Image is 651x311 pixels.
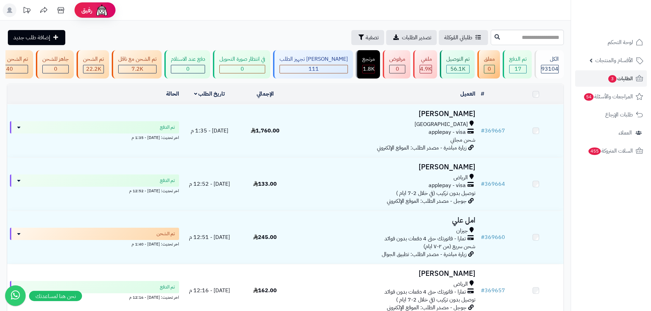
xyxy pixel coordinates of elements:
[412,50,438,79] a: ملغي 4.9K
[257,90,274,98] a: الإجمالي
[453,280,468,288] span: الرياض
[194,90,225,98] a: تاريخ الطلب
[3,65,13,73] span: 340
[189,180,230,188] span: [DATE] - 12:52 م
[132,65,143,73] span: 7.2K
[10,133,179,141] div: اخر تحديث: [DATE] - 1:35 م
[420,55,432,63] div: ملغي
[447,65,469,73] div: 56143
[444,33,472,42] span: طلباتي المُوكلة
[280,55,348,63] div: [PERSON_NAME] تجهيز الطلب
[171,65,205,73] div: 0
[110,50,163,79] a: تم الشحن مع ناقل 7.2K
[160,284,175,291] span: تم الدفع
[484,55,495,63] div: معلق
[253,286,277,295] span: 162.00
[396,296,475,304] span: توصيل بدون تركيب (في خلال 2-7 ايام )
[384,235,466,243] span: تمارا - فاتورتك حتى 4 دفعات بدون فوائد
[171,55,205,63] div: دفع عند الاستلام
[396,189,475,197] span: توصيل بدون تركيب (في خلال 2-7 ايام )
[575,70,647,87] a: الطلبات3
[575,125,647,141] a: العملاء
[619,128,632,138] span: العملاء
[588,147,601,155] span: 455
[384,288,466,296] span: تمارا - فاتورتك حتى 4 دفعات بدون فوائد
[381,50,412,79] a: مرفوض 0
[402,33,431,42] span: تصدير الطلبات
[515,65,521,73] span: 17
[377,144,466,152] span: زيارة مباشرة - مصدر الطلب: الموقع الإلكتروني
[481,127,505,135] a: #369667
[481,286,485,295] span: #
[481,233,485,241] span: #
[219,55,265,63] div: في انتظار صورة التحويل
[351,30,384,45] button: تصفية
[280,65,348,73] div: 111
[420,65,432,73] span: 4.9K
[251,127,280,135] span: 1,760.00
[10,187,179,194] div: اخر تحديث: [DATE] - 12:52 م
[541,65,558,73] span: 93104
[575,143,647,159] a: السلات المتروكة455
[296,110,475,118] h3: [PERSON_NAME]
[575,88,647,105] a: المراجعات والأسئلة54
[595,56,633,65] span: الأقسام والمنتجات
[541,55,559,63] div: الكل
[83,65,104,73] div: 22242
[241,65,244,73] span: 0
[354,50,381,79] a: مرتجع 1.8K
[86,65,101,73] span: 22.2K
[533,50,565,79] a: الكل93104
[481,90,484,98] a: #
[583,92,633,101] span: المراجعات والأسئلة
[157,230,175,237] span: تم الشحن
[439,30,488,45] a: طلباتي المُوكلة
[83,55,104,63] div: تم الشحن
[42,55,69,63] div: جاهز للشحن
[481,233,505,241] a: #369660
[608,74,633,83] span: الطلبات
[191,127,228,135] span: [DATE] - 1:35 م
[363,65,375,73] div: 1768
[390,65,405,73] div: 0
[43,65,68,73] div: 0
[75,50,110,79] a: تم الشحن 22.2K
[450,136,475,144] span: شحن مجاني
[118,55,157,63] div: تم الشحن مع ناقل
[296,163,475,171] h3: [PERSON_NAME]
[438,50,476,79] a: تم التوصيل 56.1K
[420,65,432,73] div: 4927
[387,197,466,205] span: جوجل - مصدر الطلب: الموقع الإلكتروني
[18,3,35,19] a: تحديثات المنصة
[481,127,485,135] span: #
[488,65,491,73] span: 0
[423,242,475,251] span: شحن سريع (من ٢-٧ ايام)
[382,250,466,258] span: زيارة مباشرة - مصدر الطلب: تطبيق الجوال
[296,216,475,224] h3: امل علي
[186,65,190,73] span: 0
[575,107,647,123] a: طلبات الإرجاع
[608,75,616,83] span: 3
[189,233,230,241] span: [DATE] - 12:51 م
[10,240,179,247] div: اخر تحديث: [DATE] - 1:40 م
[189,286,230,295] span: [DATE] - 12:16 م
[160,177,175,184] span: تم الدفع
[163,50,212,79] a: دفع عند الاستلام 0
[429,128,466,136] span: applepay - visa
[386,30,437,45] a: تصدير الطلبات
[296,270,475,278] h3: [PERSON_NAME]
[456,227,468,235] span: جيزان
[481,180,505,188] a: #369664
[429,182,466,189] span: applepay - visa
[362,55,375,63] div: مرتجع
[13,33,50,42] span: إضافة طلب جديد
[396,65,399,73] span: 0
[588,146,633,156] span: السلات المتروكة
[212,50,272,79] a: في انتظار صورة التحويل 0
[10,293,179,300] div: اخر تحديث: [DATE] - 12:16 م
[253,180,277,188] span: 133.00
[510,65,526,73] div: 17
[584,93,594,101] span: 54
[35,50,75,79] a: جاهز للشحن 0
[54,65,57,73] span: 0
